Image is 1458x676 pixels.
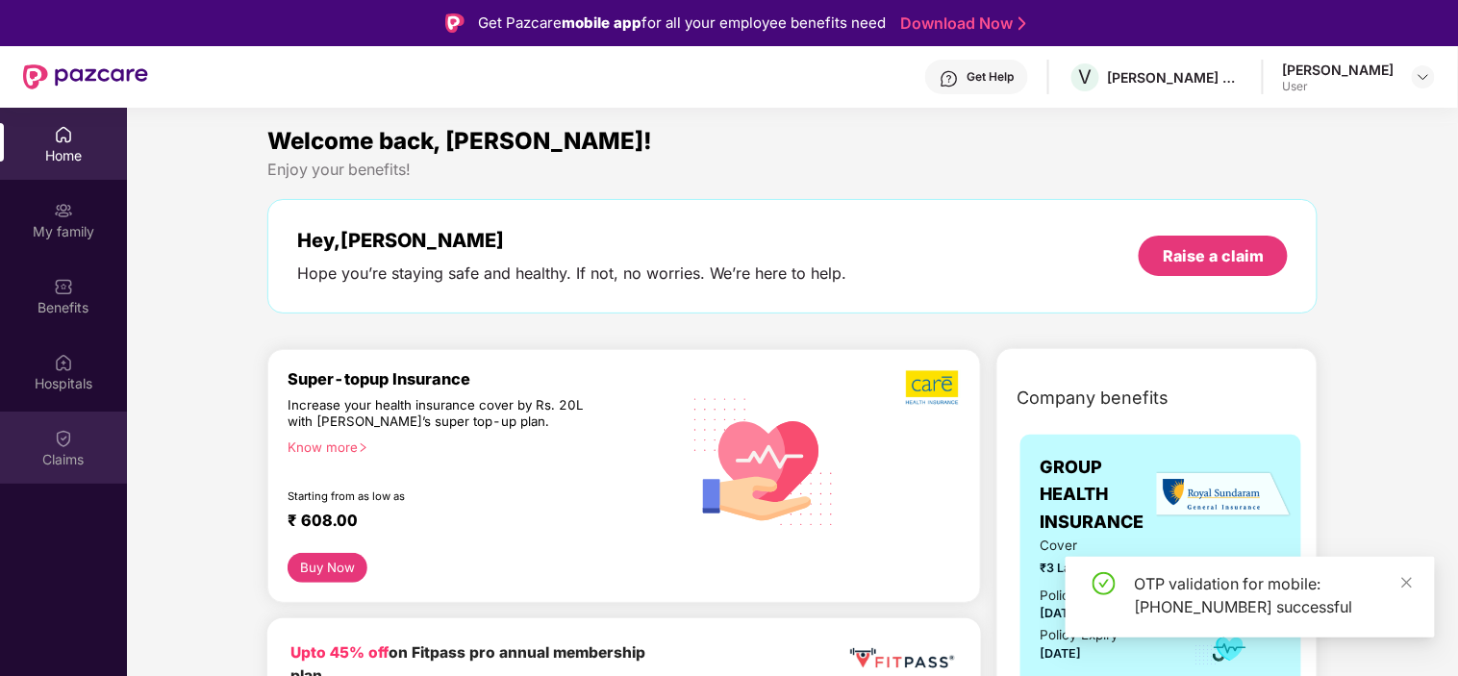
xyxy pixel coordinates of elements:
strong: mobile app [562,13,641,32]
img: svg+xml;base64,PHN2ZyBpZD0iSG9zcGl0YWxzIiB4bWxucz0iaHR0cDovL3d3dy53My5vcmcvMjAwMC9zdmciIHdpZHRoPS... [54,353,73,372]
span: right [358,442,368,453]
div: Hey, [PERSON_NAME] [297,229,847,252]
span: [DATE] [1040,606,1081,620]
b: Upto 45% off [290,643,389,662]
span: GROUP HEALTH INSURANCE [1040,454,1167,536]
span: ₹3 Lakhs [1040,559,1167,578]
img: svg+xml;base64,PHN2ZyBpZD0iRHJvcGRvd24tMzJ4MzIiIHhtbG5zPSJodHRwOi8vd3d3LnczLm9yZy8yMDAwL3N2ZyIgd2... [1416,69,1431,85]
div: Increase your health insurance cover by Rs. 20L with [PERSON_NAME]’s super top-up plan. [288,397,597,431]
span: [DATE] [1040,646,1081,661]
img: b5dec4f62d2307b9de63beb79f102df3.png [906,369,961,406]
span: close [1400,576,1414,589]
span: V [1079,65,1093,88]
img: svg+xml;base64,PHN2ZyBpZD0iQmVuZWZpdHMiIHhtbG5zPSJodHRwOi8vd3d3LnczLm9yZy8yMDAwL3N2ZyIgd2lkdGg9Ij... [54,277,73,296]
div: Get Help [967,69,1014,85]
div: Know more [288,439,669,453]
img: New Pazcare Logo [23,64,148,89]
div: [PERSON_NAME] [1283,61,1395,79]
span: Company benefits [1017,385,1169,412]
img: Stroke [1018,13,1026,34]
div: Starting from as low as [288,489,599,503]
div: Enjoy your benefits! [267,160,1318,180]
button: Buy Now [288,553,368,582]
div: [PERSON_NAME] ESTATES DEVELOPERS PRIVATE LIMITED [1108,68,1243,87]
div: Super-topup Insurance [288,369,681,388]
div: Get Pazcare for all your employee benefits need [478,12,886,35]
img: svg+xml;base64,PHN2ZyB3aWR0aD0iMjAiIGhlaWdodD0iMjAiIHZpZXdCb3g9IjAgMCAyMCAyMCIgZmlsbD0ibm9uZSIgeG... [54,201,73,220]
img: fppp.png [846,641,958,676]
div: User [1283,79,1395,94]
img: svg+xml;base64,PHN2ZyBpZD0iSG9tZSIgeG1sbnM9Imh0dHA6Ly93d3cudzMub3JnLzIwMDAvc3ZnIiB3aWR0aD0iMjAiIG... [54,125,73,144]
img: svg+xml;base64,PHN2ZyBpZD0iSGVscC0zMngzMiIgeG1sbnM9Imh0dHA6Ly93d3cudzMub3JnLzIwMDAvc3ZnIiB3aWR0aD... [940,69,959,88]
img: svg+xml;base64,PHN2ZyBpZD0iQ2xhaW0iIHhtbG5zPSJodHRwOi8vd3d3LnczLm9yZy8yMDAwL3N2ZyIgd2lkdGg9IjIwIi... [54,429,73,448]
div: ₹ 608.00 [288,511,662,534]
span: check-circle [1093,572,1116,595]
div: Policy issued [1040,586,1120,606]
span: Cover [1040,536,1167,556]
img: svg+xml;base64,PHN2ZyB4bWxucz0iaHR0cDovL3d3dy53My5vcmcvMjAwMC9zdmciIHhtbG5zOnhsaW5rPSJodHRwOi8vd3... [680,375,848,546]
div: OTP validation for mobile: [PHONE_NUMBER] successful [1135,572,1412,618]
div: Hope you’re staying safe and healthy. If not, no worries. We’re here to help. [297,263,847,284]
a: Download Now [900,13,1020,34]
img: Logo [445,13,465,33]
div: Policy Expiry [1040,625,1119,645]
img: insurerLogo [1157,471,1292,518]
div: Raise a claim [1163,245,1264,266]
span: Welcome back, [PERSON_NAME]! [267,127,652,155]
